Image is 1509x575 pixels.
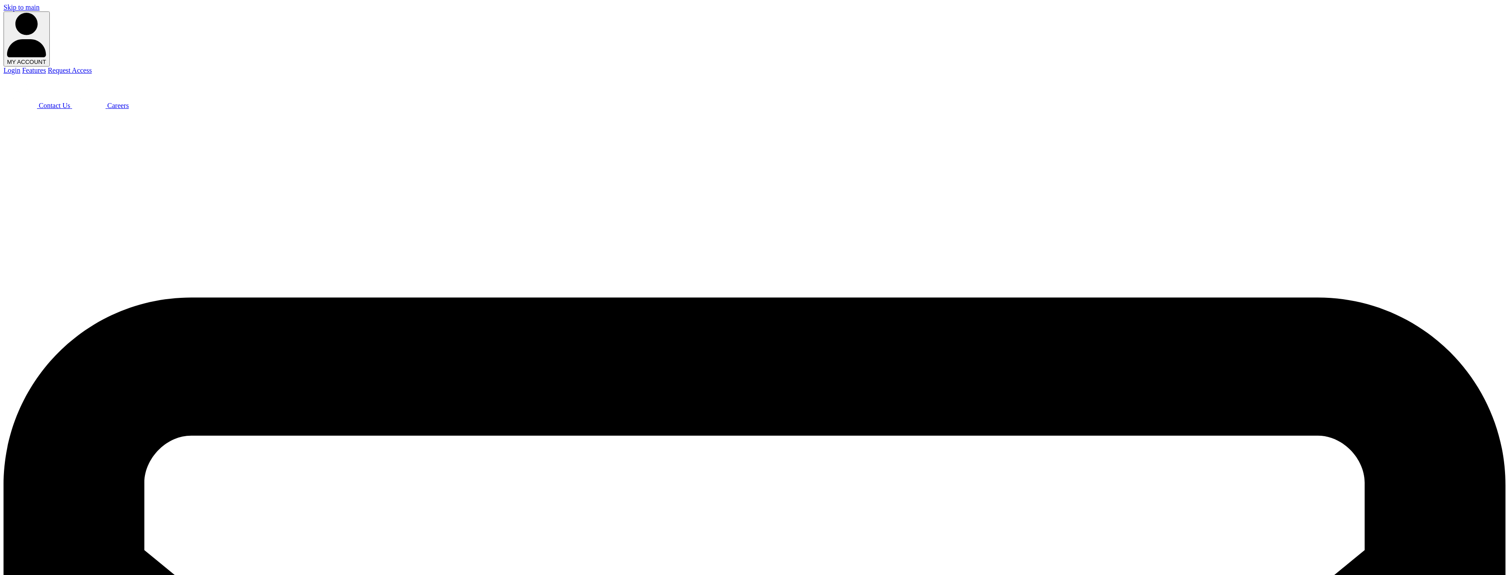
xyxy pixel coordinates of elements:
a: Skip to main [4,4,40,11]
a: Features [22,67,46,74]
span: Contact Us [39,102,70,109]
a: Careers [72,102,129,109]
a: Request Access [48,67,92,74]
img: Beacon Funding chat [4,74,37,108]
a: Contact Us [4,102,72,109]
a: Login [4,67,20,74]
img: Beacon Funding Careers [72,74,106,108]
span: Careers [108,102,129,109]
button: MY ACCOUNT [4,11,50,67]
